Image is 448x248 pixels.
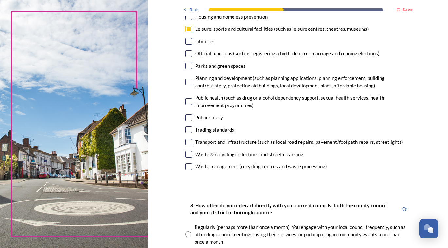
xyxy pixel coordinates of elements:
[195,13,268,21] div: Housing and homeless prevention
[195,74,411,89] div: Planning and development (such as planning applications, planning enforcement, building control/s...
[195,25,369,33] div: Leisure, sports and cultural facilities (such as leisure centres, theatres, museums)
[190,202,388,215] strong: 8. How often do you interact directly with your current councils: both the county council and you...
[195,126,234,134] div: Trading standards
[419,219,438,238] button: Open Chat
[195,94,411,109] div: Public health (such as drug or alcohol dependency support, sexual health services, health improve...
[195,50,380,57] div: Official functions (such as registering a birth, death or marriage and running elections)
[195,38,215,45] div: Libraries
[195,163,327,170] div: Waste management (recycling centres and waste processing)
[195,62,246,70] div: Parks and green spaces
[195,114,223,121] div: Public safety
[195,151,303,158] div: Waste & recycling collections and street cleansing
[190,7,199,13] span: Back
[402,7,413,12] strong: Save
[195,138,403,146] div: Transport and infrastructure (such as local road repairs, pavement/footpath repairs, streetlights)
[195,223,411,246] div: Regularly (perhaps more than once a month): You engage with your local council frequently, such a...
